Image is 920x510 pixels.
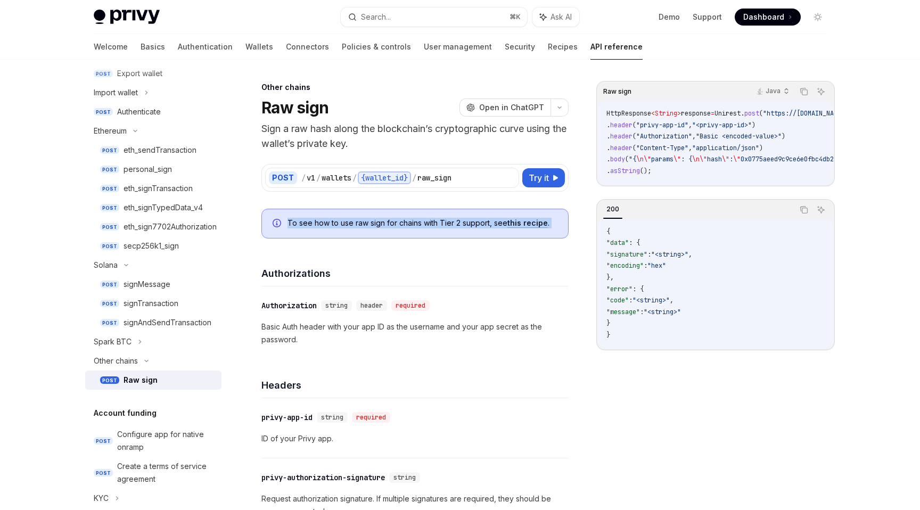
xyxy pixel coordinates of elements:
[744,109,759,118] span: post
[707,155,722,163] span: hash
[606,121,610,129] span: .
[644,155,651,163] span: \"
[117,105,161,118] div: Authenticate
[590,34,643,60] a: API reference
[632,144,636,152] span: (
[551,12,572,22] span: Ask AI
[94,335,132,348] div: Spark BTC
[117,460,215,486] div: Create a terms of service agreement
[610,121,632,129] span: header
[692,144,759,152] span: "application/json"
[100,204,119,212] span: POST
[693,12,722,22] a: Support
[358,171,411,184] div: {wallet_id}
[670,296,673,305] span: ,
[606,308,640,316] span: "message"
[325,301,348,310] span: string
[722,155,729,163] span: \"
[659,12,680,22] a: Demo
[100,146,119,154] span: POST
[729,155,733,163] span: :
[655,109,677,118] span: String
[692,132,696,141] span: ,
[505,34,535,60] a: Security
[651,250,688,259] span: "<string>"
[85,425,221,457] a: POSTConfigure app for native onramp
[261,121,569,151] p: Sign a raw hash along the blockchain’s cryptographic curve using the wallet’s private key.
[124,220,217,233] div: eth_sign7702Authorization
[124,182,193,195] div: eth_signTransaction
[629,155,636,163] span: "{
[85,313,221,332] a: POSTsignAndSendTransaction
[507,218,548,228] a: this recipe
[644,308,681,316] span: "<string>"
[651,155,673,163] span: params
[606,261,644,270] span: "encoding"
[85,102,221,121] a: POSTAuthenticate
[606,238,629,247] span: "data"
[603,203,622,216] div: 200
[94,355,138,367] div: Other chains
[94,10,160,24] img: light logo
[629,238,640,247] span: : {
[85,141,221,160] a: POSTeth_sendTransaction
[124,297,178,310] div: signTransaction
[100,242,119,250] span: POST
[94,125,127,137] div: Ethereum
[94,108,113,116] span: POST
[307,172,315,183] div: v1
[629,296,632,305] span: :
[261,378,569,392] h4: Headers
[636,144,688,152] span: "Content-Type"
[814,85,828,98] button: Ask AI
[733,155,741,163] span: \"
[100,300,119,308] span: POST
[261,432,569,445] p: ID of your Privy app.
[124,144,196,157] div: eth_sendTransaction
[741,109,744,118] span: .
[647,250,651,259] span: :
[651,109,655,118] span: <
[286,34,329,60] a: Connectors
[273,219,283,229] svg: Info
[261,412,313,423] div: privy-app-id
[606,227,610,236] span: {
[178,34,233,60] a: Authentication
[673,155,681,163] span: \"
[714,109,741,118] span: Unirest
[361,11,391,23] div: Search...
[94,86,138,99] div: Import wallet
[606,144,610,152] span: .
[94,437,113,445] span: POST
[342,34,411,60] a: Policies & controls
[606,250,647,259] span: "signature"
[100,223,119,231] span: POST
[245,34,273,60] a: Wallets
[632,121,636,129] span: (
[479,102,544,113] span: Open in ChatGPT
[692,155,700,163] span: \n
[625,155,629,163] span: (
[529,171,549,184] span: Try it
[321,413,343,422] span: string
[606,109,651,118] span: HttpResponse
[606,167,610,175] span: .
[809,9,826,26] button: Toggle dark mode
[782,132,785,141] span: )
[688,121,692,129] span: ,
[750,83,794,101] button: Java
[85,160,221,179] a: POSTpersonal_sign
[341,7,527,27] button: Search...⌘K
[632,285,644,293] span: : {
[610,144,632,152] span: header
[647,261,666,270] span: "hex"
[636,132,692,141] span: "Authorization"
[100,281,119,289] span: POST
[85,371,221,390] a: POSTRaw sign
[352,412,390,423] div: required
[301,172,306,183] div: /
[261,320,569,346] p: Basic Auth header with your app ID as the username and your app secret as the password.
[124,240,179,252] div: secp256k1_sign
[606,331,610,339] span: }
[688,250,692,259] span: ,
